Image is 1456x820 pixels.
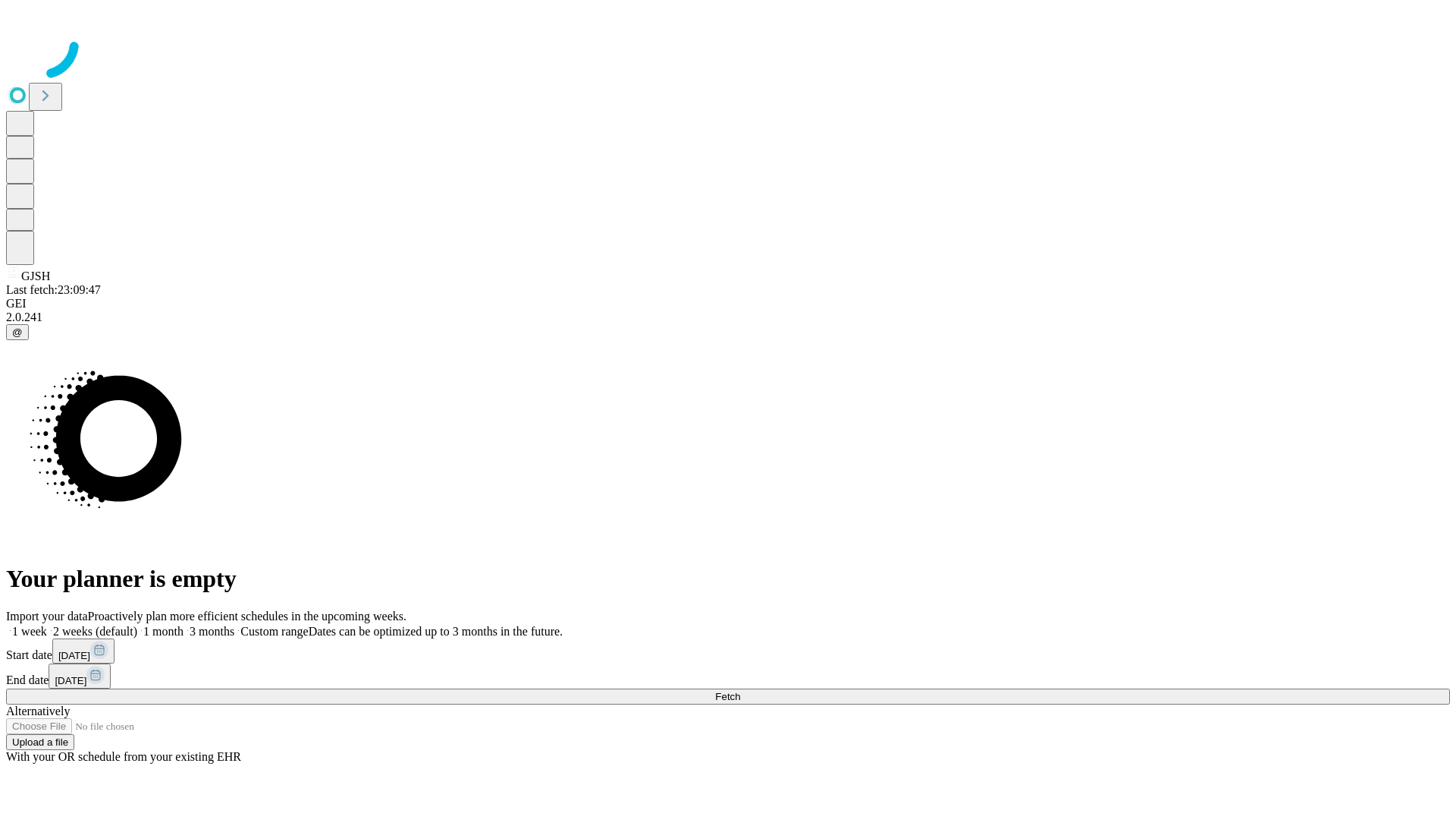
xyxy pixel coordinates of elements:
[6,324,29,340] button: @
[6,311,1450,324] div: 2.0.241
[21,270,50,282] span: GJSH
[88,610,406,623] span: Proactively plan more efficient schedules in the upcoming weeks.
[52,639,115,664] button: [DATE]
[715,691,740,702] span: Fetch
[6,734,74,750] button: Upload a file
[53,625,137,638] span: 2 weeks (default)
[6,689,1450,705] button: Fetch
[143,625,184,638] span: 1 month
[6,297,1450,311] div: GEI
[58,650,90,661] span: [DATE]
[6,639,1450,664] div: Start date
[6,705,70,717] span: Alternatively
[240,625,308,638] span: Custom range
[6,664,1450,689] div: End date
[6,283,101,296] span: Last fetch: 23:09:47
[12,625,47,638] span: 1 week
[6,750,241,763] span: With your OR schedule from your existing EHR
[6,610,88,623] span: Import your data
[55,675,86,686] span: [DATE]
[6,565,1450,593] h1: Your planner is empty
[49,664,111,689] button: [DATE]
[190,625,234,638] span: 3 months
[309,625,563,638] span: Dates can be optimized up to 3 months in the future.
[12,326,23,338] span: @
